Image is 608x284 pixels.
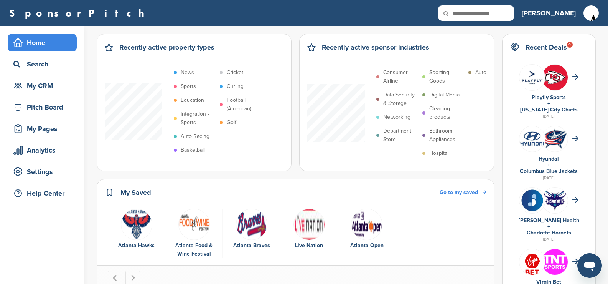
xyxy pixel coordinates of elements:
[227,68,243,77] p: Cricket
[383,68,419,85] p: Consumer Airline
[119,42,214,53] h2: Recently active property types
[522,5,576,22] a: [PERSON_NAME]
[280,209,338,259] div: 4 of 5
[12,165,77,179] div: Settings
[181,82,196,91] p: Sports
[284,241,334,250] div: Live Nation
[542,65,568,90] img: Tbqh4hox 400x400
[510,174,588,181] div: [DATE]
[181,110,216,127] p: Integration - Sports
[8,34,77,51] a: Home
[284,209,334,250] a: Lnq Live Nation
[12,122,77,136] div: My Pages
[577,253,602,278] iframe: Button to launch messaging window
[429,127,465,144] p: Bathroom Appliances
[383,113,410,121] p: Networking
[12,57,77,71] div: Search
[178,209,210,240] img: Afwf logo 200x100 pumpkin1
[383,127,419,144] p: Department Store
[338,209,395,259] div: 5 of 5
[542,128,568,150] img: Open uri20141112 64162 6w5wq4?1415811489
[429,149,448,158] p: Hospital
[475,68,486,77] p: Auto
[383,91,419,108] p: Data Security & Storage
[8,55,77,73] a: Search
[12,100,77,114] div: Pitch Board
[227,241,276,250] div: Atlanta Braves
[547,223,550,230] a: +
[322,42,429,53] h2: Recently active sponsor industries
[8,77,77,95] a: My CRM
[519,217,579,224] a: [PERSON_NAME] Health
[227,96,262,113] p: Football (American)
[120,187,151,198] h2: My Saved
[169,241,219,258] div: Atlanta Food & Wine Festival
[112,209,161,250] a: Open uri20141112 64162 qw8wbc?1415808764 Atlanta Hawks
[181,96,204,105] p: Education
[8,141,77,159] a: Analytics
[542,188,568,213] img: Open uri20141112 64162 gkv2an?1415811476
[227,82,244,91] p: Curling
[527,229,571,236] a: Charlotte Hornets
[108,209,165,259] div: 1 of 5
[519,65,545,90] img: P2pgsm4u 400x400
[12,36,77,50] div: Home
[8,184,77,202] a: Help Center
[539,156,559,162] a: Hyundai
[9,8,149,18] a: SponsorPitch
[12,79,77,93] div: My CRM
[12,186,77,200] div: Help Center
[223,209,280,259] div: 3 of 5
[121,209,152,240] img: Open uri20141112 64162 qw8wbc?1415808764
[519,188,545,213] img: Cap rx logo
[342,209,392,250] a: Site logo bbt 2019 Atlanta Open
[181,68,194,77] p: News
[429,105,465,121] p: Cleaning products
[351,209,382,240] img: Site logo bbt 2019
[293,209,325,240] img: Lnq
[8,163,77,181] a: Settings
[519,130,545,147] img: Screen shot 2016 08 15 at 1.23.01 pm
[8,120,77,138] a: My Pages
[181,146,205,154] p: Basketball
[522,8,576,18] h3: [PERSON_NAME]
[510,236,588,243] div: [DATE]
[8,98,77,116] a: Pitch Board
[112,241,161,250] div: Atlanta Hawks
[342,241,392,250] div: Atlanta Open
[532,94,566,101] a: Playfly Sports
[547,100,550,107] a: +
[510,113,588,120] div: [DATE]
[429,68,465,85] p: Sporting Goods
[440,188,486,197] a: Go to my saved
[236,209,267,240] img: Open uri20141112 64162 sbm85y?1415808159
[181,132,209,141] p: Auto Racing
[227,118,236,127] p: Golf
[526,42,567,53] h2: Recent Deals
[547,162,550,168] a: +
[12,143,77,157] div: Analytics
[519,249,545,280] img: Images (26)
[169,209,219,259] a: Afwf logo 200x100 pumpkin1 Atlanta Food & Wine Festival
[165,209,223,259] div: 2 of 5
[520,168,578,174] a: Columbus Blue Jackets
[227,209,276,250] a: Open uri20141112 64162 sbm85y?1415808159 Atlanta Braves
[440,189,478,196] span: Go to my saved
[567,42,573,48] div: 9
[429,91,460,99] p: Digital Media
[542,249,568,275] img: Qiv8dqs7 400x400
[520,106,578,113] a: [US_STATE] City Chiefs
